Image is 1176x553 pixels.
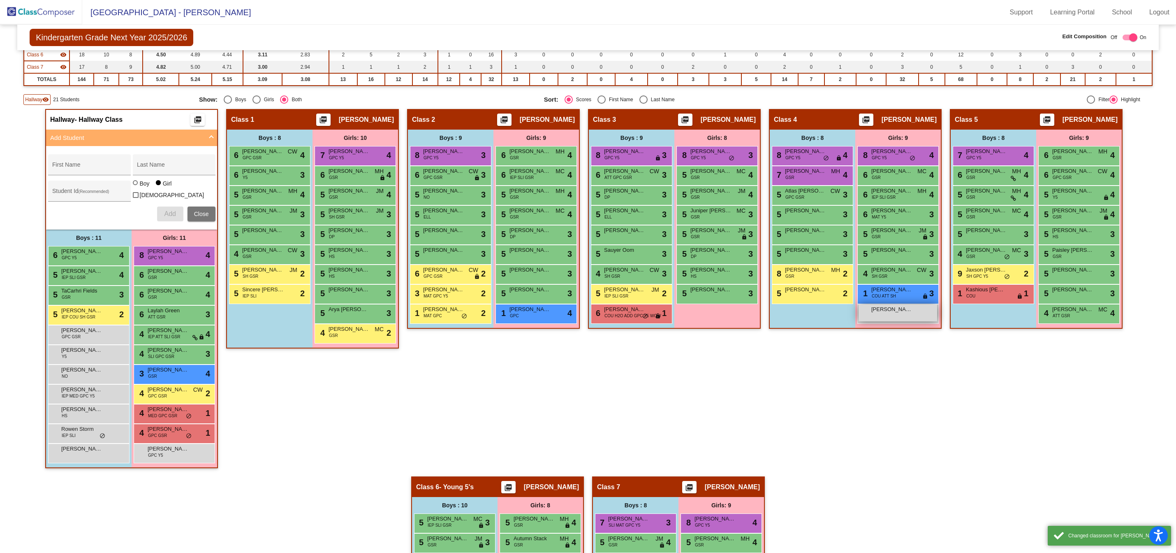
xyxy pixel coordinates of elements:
span: Class 7 [27,63,43,71]
td: 5 [741,73,771,86]
span: [PERSON_NAME] [242,187,283,195]
span: Class 1 [231,116,254,124]
span: CW [288,147,297,156]
td: 0 [1033,49,1060,61]
td: 0 [648,73,677,86]
td: 3 [886,61,918,73]
td: 9 [119,61,143,73]
td: 68 [945,73,977,86]
td: 5.15 [212,73,243,86]
td: 0 [741,49,771,61]
mat-icon: visibility [60,64,67,70]
div: Both [288,96,302,103]
span: GPC Y5 [424,155,439,161]
div: Add Student [46,146,217,230]
mat-icon: picture_as_pdf [499,116,509,127]
span: [PERSON_NAME] [604,187,645,195]
span: [PERSON_NAME] [242,167,283,175]
button: Print Students Details [316,114,331,126]
td: 1 [460,61,481,73]
span: lock [474,175,480,181]
td: 0 [530,49,558,61]
td: 0 [587,73,615,86]
td: 3 [1060,61,1086,73]
span: [PERSON_NAME] [701,116,756,124]
td: 4 [460,73,481,86]
span: [PERSON_NAME] [PERSON_NAME] [966,147,1007,156]
span: [PERSON_NAME] [329,187,370,195]
span: Y5 [243,174,248,181]
span: lock [655,155,661,162]
span: Class 2 [412,116,435,124]
span: [PERSON_NAME] [966,167,1007,175]
td: 4.89 [179,49,212,61]
td: 3 [678,73,709,86]
td: 2 [678,61,709,73]
td: 16 [357,73,385,86]
span: 3 [662,149,667,161]
span: Show: [199,96,218,103]
div: Boys : 8 [951,130,1036,146]
div: First Name [606,96,633,103]
td: 2.83 [282,49,329,61]
input: Last Name [137,165,211,171]
td: 2 [1085,49,1116,61]
span: CW [1098,167,1107,176]
span: GSR [966,174,975,181]
span: 4 [387,169,391,181]
td: 0 [648,49,677,61]
td: 0 [1116,49,1152,61]
mat-radio-group: Select an option [199,95,538,104]
td: 16 [481,49,502,61]
span: [PERSON_NAME] [882,116,937,124]
button: Print Students Details [678,114,692,126]
span: 6 [318,170,325,179]
td: 1 [438,61,460,73]
td: 0 [530,61,558,73]
span: GPC Y5 [329,155,344,161]
span: 4 [567,169,572,181]
span: ATT GPC GSR [604,174,632,181]
td: Lindsey Luce - No Class Name [24,61,69,73]
span: 4 [300,149,305,161]
td: 1 [709,49,742,61]
span: Edit Composition [1062,33,1107,41]
td: 1 [329,61,357,73]
td: 0 [709,61,742,73]
td: 0 [460,49,481,61]
span: Class 5 [955,116,978,124]
span: [PERSON_NAME] [604,147,645,156]
span: GSR [329,174,338,181]
td: 3 [481,61,502,73]
span: GSR [785,174,794,181]
span: 4 [929,149,934,161]
td: 0 [615,61,648,73]
span: 6 [413,170,419,179]
td: 0 [856,73,886,86]
td: 0 [587,61,615,73]
td: 32 [886,73,918,86]
td: 12 [438,73,460,86]
span: [PERSON_NAME] [PERSON_NAME] [242,147,283,156]
span: 6 [1042,151,1049,160]
td: 3 [412,49,438,61]
td: 2 [329,49,357,61]
span: GPC Y5 [872,155,887,161]
a: Support [1003,6,1039,19]
mat-icon: picture_as_pdf [680,116,690,127]
span: 6 [499,170,506,179]
td: 1 [502,61,530,73]
span: Hallway [50,116,75,124]
td: 3.09 [243,73,282,86]
span: GPC Y5 [966,155,982,161]
td: 1 [357,61,385,73]
span: 8 [680,151,687,160]
span: 4 [1024,169,1028,181]
td: 13 [502,73,530,86]
div: Boys : 9 [589,130,674,146]
span: [PERSON_NAME] [1052,147,1093,156]
span: MC [556,167,565,176]
button: Print Students Details [497,114,512,126]
span: Class 3 [593,116,616,124]
span: GSR [872,174,881,181]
